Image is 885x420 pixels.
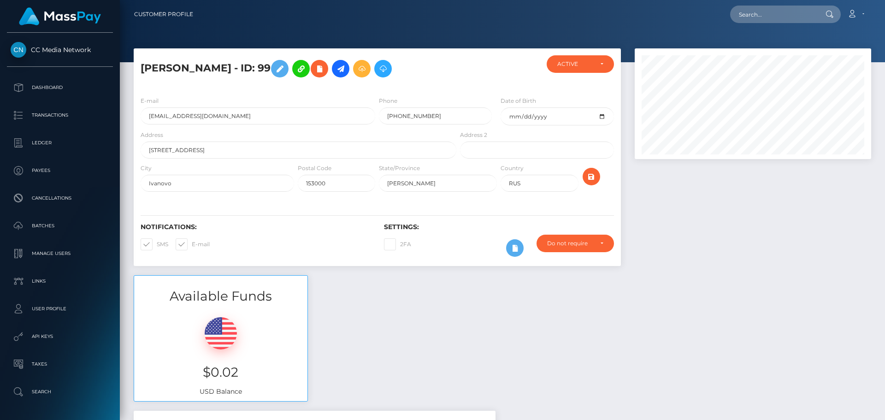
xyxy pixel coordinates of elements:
label: Phone [379,97,397,105]
p: Links [11,274,109,288]
label: State/Province [379,164,420,172]
p: Cancellations [11,191,109,205]
a: User Profile [7,297,113,320]
p: Dashboard [11,81,109,95]
label: E-mail [141,97,159,105]
p: Transactions [11,108,109,122]
div: ACTIVE [557,60,593,68]
p: Manage Users [11,247,109,260]
a: Payees [7,159,113,182]
a: Transactions [7,104,113,127]
h3: Available Funds [134,287,307,305]
a: Dashboard [7,76,113,99]
p: Search [11,385,109,399]
a: Links [7,270,113,293]
p: Batches [11,219,109,233]
a: Search [7,380,113,403]
img: USD.png [205,317,237,349]
label: Postal Code [298,164,331,172]
h5: [PERSON_NAME] - ID: 99 [141,55,451,82]
button: Do not require [537,235,614,252]
p: Payees [11,164,109,177]
h6: Settings: [384,223,614,231]
label: E-mail [176,238,210,250]
a: Customer Profile [134,5,193,24]
label: Date of Birth [501,97,536,105]
a: Taxes [7,353,113,376]
a: Cancellations [7,187,113,210]
div: USD Balance [134,306,307,401]
span: CC Media Network [7,46,113,54]
label: Country [501,164,524,172]
img: CC Media Network [11,42,26,58]
img: MassPay Logo [19,7,101,25]
a: Manage Users [7,242,113,265]
a: Ledger [7,131,113,154]
label: SMS [141,238,168,250]
h3: $0.02 [141,363,301,381]
h6: Notifications: [141,223,370,231]
p: User Profile [11,302,109,316]
p: API Keys [11,330,109,343]
label: Address [141,131,163,139]
button: ACTIVE [547,55,614,73]
label: City [141,164,152,172]
div: Do not require [547,240,593,247]
label: Address 2 [460,131,487,139]
label: 2FA [384,238,411,250]
a: Batches [7,214,113,237]
a: Initiate Payout [332,60,349,77]
p: Ledger [11,136,109,150]
input: Search... [730,6,817,23]
a: API Keys [7,325,113,348]
p: Taxes [11,357,109,371]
